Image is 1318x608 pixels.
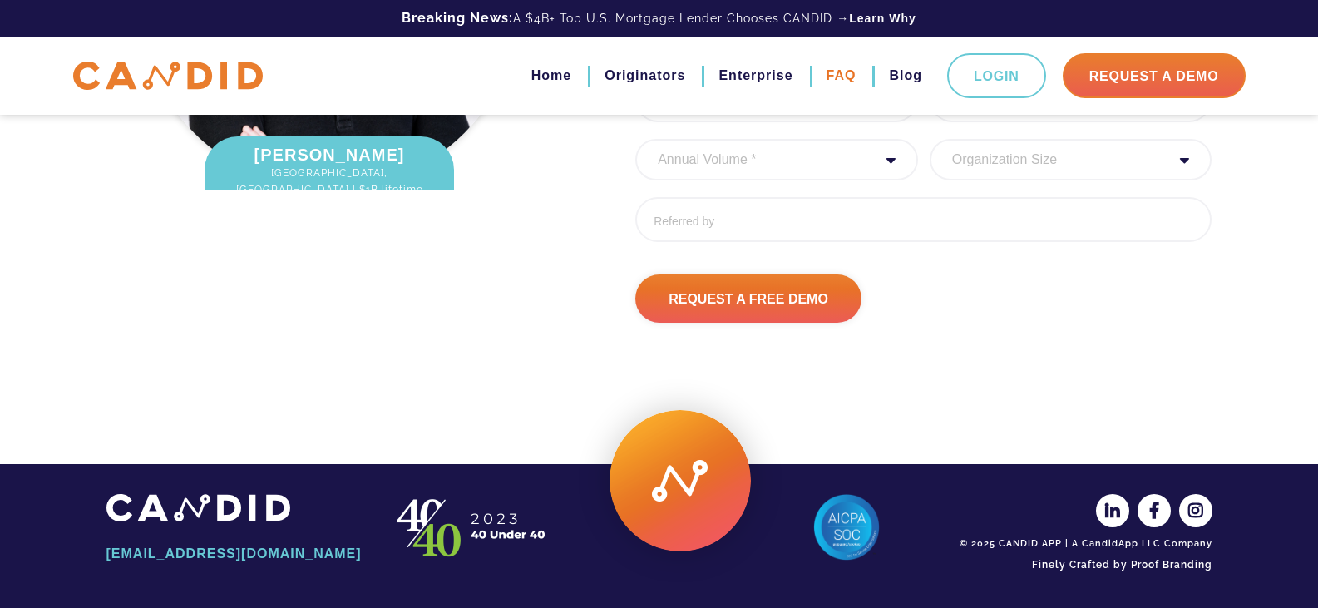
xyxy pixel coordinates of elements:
[531,62,571,90] a: Home
[1063,53,1246,98] a: Request A Demo
[221,165,437,215] span: [GEOGRAPHIC_DATA], [GEOGRAPHIC_DATA] | $1B lifetime fundings.
[73,62,263,91] img: CANDID APP
[106,540,364,568] a: [EMAIL_ADDRESS][DOMAIN_NAME]
[635,274,861,323] input: Request A Free Demo
[635,197,1212,242] input: Referred by
[947,53,1046,98] a: Login
[605,62,685,90] a: Originators
[955,551,1212,579] a: Finely Crafted by Proof Branding
[889,62,922,90] a: Blog
[205,136,454,223] div: [PERSON_NAME]
[106,494,290,521] img: CANDID APP
[813,494,880,561] img: AICPA SOC 2
[718,62,792,90] a: Enterprise
[827,62,856,90] a: FAQ
[389,494,555,561] img: CANDID APP
[955,537,1212,551] div: © 2025 CANDID APP | A CandidApp LLC Company
[849,10,916,27] a: Learn Why
[402,10,513,26] b: Breaking News:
